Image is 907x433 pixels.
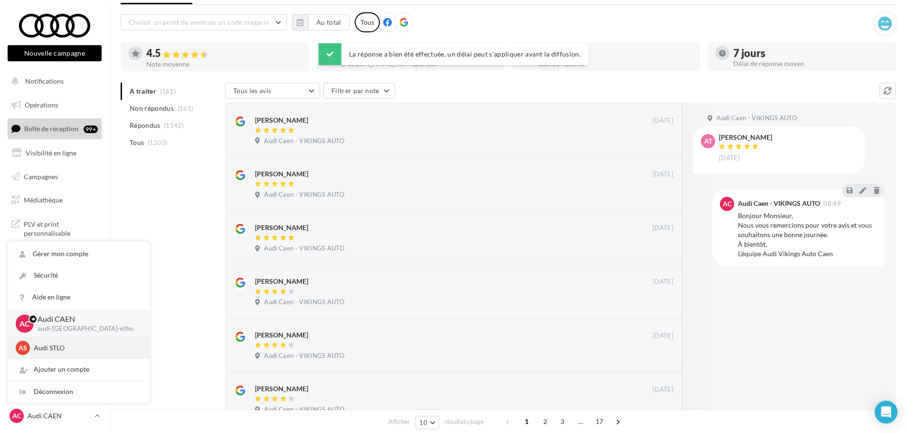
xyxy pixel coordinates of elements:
[733,48,888,58] div: 7 jours
[388,417,410,426] span: Afficher
[38,314,134,325] p: Audi CAEN
[264,191,344,199] span: Audi Caen - VIKINGS AUTO
[555,414,570,429] span: 3
[6,167,104,187] a: Campagnes
[719,154,740,163] span: [DATE]
[233,87,272,95] span: Tous les avis
[723,199,732,209] span: AC
[255,115,308,125] div: [PERSON_NAME]
[719,134,772,141] div: [PERSON_NAME]
[84,125,98,133] div: 99+
[652,385,673,394] span: [DATE]
[164,122,184,129] span: (1142)
[308,14,350,30] button: Au total
[823,201,841,207] span: 08:49
[592,414,607,429] span: 17
[717,114,797,123] span: Audi Caen - VIKINGS AUTO
[8,287,150,308] a: Aide en ligne
[538,48,692,58] div: 88 %
[6,71,100,91] button: Notifications
[130,121,161,130] span: Répondus
[225,83,320,99] button: Tous les avis
[34,343,138,353] p: Audi STLO
[8,45,102,61] button: Nouvelle campagne
[538,414,553,429] span: 2
[573,414,588,429] span: ...
[129,18,269,26] span: Choisir un point de vente ou un code magasin
[6,95,104,115] a: Opérations
[875,401,898,423] div: Open Intercom Messenger
[538,60,692,67] div: Taux de réponse
[444,417,484,426] span: résultats/page
[8,381,150,403] div: Déconnexion
[733,60,888,67] div: Délai de réponse moyen
[255,330,308,340] div: [PERSON_NAME]
[6,118,104,139] a: Boîte de réception99+
[8,359,150,380] div: Ajouter un compte
[19,318,30,329] span: AC
[255,223,308,232] div: [PERSON_NAME]
[130,138,144,147] span: Tous
[264,244,344,253] span: Audi Caen - VIKINGS AUTO
[146,61,301,67] div: Note moyenne
[355,12,380,32] div: Tous
[6,214,104,242] a: PLV et print personnalisable
[24,125,78,133] span: Boîte de réception
[292,14,350,30] button: Au total
[19,343,27,353] span: AS
[6,143,104,163] a: Visibilité en ligne
[652,170,673,179] span: [DATE]
[26,149,76,157] span: Visibilité en ligne
[652,332,673,340] span: [DATE]
[8,265,150,286] a: Sécurité
[415,416,439,429] button: 10
[264,298,344,307] span: Audi Caen - VIKINGS AUTO
[8,243,150,265] a: Gérer mon compte
[519,414,534,429] span: 1
[264,405,344,414] span: Audi Caen - VIKINGS AUTO
[8,407,102,425] a: AC Audi CAEN
[178,105,194,112] span: (161)
[28,411,91,421] p: Audi CAEN
[38,325,134,333] p: audi-[GEOGRAPHIC_DATA]-etho
[25,101,58,109] span: Opérations
[738,211,877,259] div: Bonjour Monsieur, Nous vous remercions pour votre avis et vous souhaitons une bonne journée. À bi...
[24,172,58,180] span: Campagnes
[130,104,174,113] span: Non répondus
[704,136,712,146] span: AT
[264,137,344,145] span: Audi Caen - VIKINGS AUTO
[652,116,673,125] span: [DATE]
[12,411,21,421] span: AC
[255,277,308,286] div: [PERSON_NAME]
[24,196,63,204] span: Médiathèque
[652,278,673,286] span: [DATE]
[255,384,308,394] div: [PERSON_NAME]
[319,43,588,65] div: La réponse a bien été effectuée, un délai peut s’appliquer avant la diffusion.
[148,139,168,146] span: (1303)
[25,77,64,85] span: Notifications
[121,14,287,30] button: Choisir un point de vente ou un code magasin
[323,83,395,99] button: Filtrer par note
[24,218,98,238] span: PLV et print personnalisable
[652,224,673,232] span: [DATE]
[255,169,308,179] div: [PERSON_NAME]
[738,200,820,207] div: Audi Caen - VIKINGS AUTO
[6,190,104,210] a: Médiathèque
[419,419,427,426] span: 10
[264,352,344,360] span: Audi Caen - VIKINGS AUTO
[146,48,301,59] div: 4.5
